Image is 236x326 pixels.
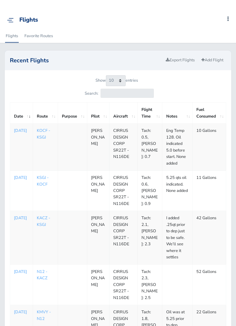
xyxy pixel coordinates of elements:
td: [PERSON_NAME] [87,264,109,305]
th: Pilot: activate to sort column ascending [87,103,109,124]
input: Search: [101,89,154,98]
td: [PERSON_NAME] [87,211,109,264]
a: Add Flight [199,56,226,65]
label: Search: [85,89,154,98]
a: Export Flights [163,56,198,65]
th: Notes: activate to sort column ascending [162,103,193,124]
td: 42 Gallons [193,211,226,264]
td: 52 Gallons [193,264,226,305]
th: Aircraft: activate to sort column ascending [109,103,138,124]
a: [DATE] [14,268,29,275]
select: Showentries [106,75,126,86]
td: CIRRUS DESIGN CORP SR22T - N116DE [109,211,138,264]
a: KSGJ - KOCF [37,175,49,187]
h2: Recent Flights [10,58,163,63]
a: KMVY - N12 [37,309,51,321]
td: Tach: 2.3, [PERSON_NAME]: 2.5 [138,264,162,305]
a: KACZ - KSGJ [37,215,50,227]
th: Route: activate to sort column ascending [33,103,58,124]
td: [PERSON_NAME] [87,124,109,171]
a: Favorite Routes [24,29,54,43]
th: Fuel Consumed: activate to sort column ascending [193,103,226,124]
td: Tach: 0.5, [PERSON_NAME]: 0.7 [138,124,162,171]
a: [DATE] [14,127,29,134]
a: [DATE] [14,309,29,315]
td: I added .25qt prior to dep just to be safe. We’ll see where it settles [162,211,193,264]
a: N12 - KACZ [37,269,48,281]
img: menu_img [7,18,14,23]
label: Show entries [95,75,138,86]
td: CIRRUS DESIGN CORP SR22T - N116DE [109,171,138,211]
a: [DATE] [14,215,29,221]
td: Tach: 0.6, [PERSON_NAME]: 0.9 [138,171,162,211]
td: 10 Gallons [193,124,226,171]
td: CIRRUS DESIGN CORP SR22T - N116DE [109,124,138,171]
th: Date: activate to sort column ascending [10,103,33,124]
th: Flight Time: activate to sort column ascending [138,103,162,124]
td: Tach: 2.1, [PERSON_NAME]: 2.3 [138,211,162,264]
td: Eng Temp 128. Oil indicated 5.0 before start. None added [162,124,193,171]
a: KOCF - KSGJ [37,128,50,140]
td: 5.25 qts oil indicated. None added [162,171,193,211]
a: [DATE] [14,174,29,181]
div: Flights [19,17,38,24]
td: CIRRUS DESIGN CORP SR22T - N116DE [109,264,138,305]
th: Purpose: activate to sort column ascending [58,103,87,124]
a: Flights [5,29,19,43]
td: 11 Gallons [193,171,226,211]
td: [PERSON_NAME] [87,171,109,211]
